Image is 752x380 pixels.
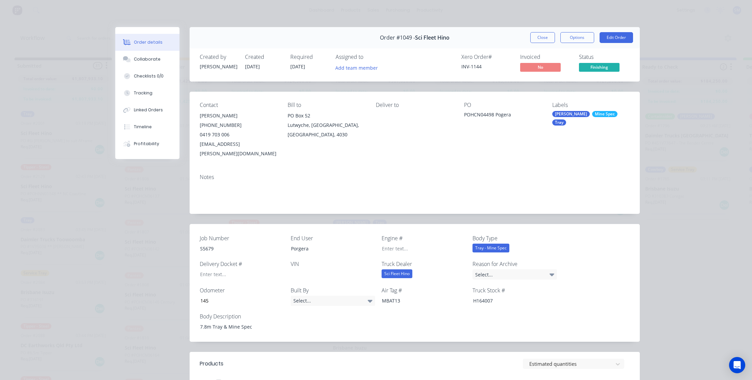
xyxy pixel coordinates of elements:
button: Order details [115,34,179,51]
div: [PERSON_NAME] [200,63,237,70]
button: Checklists 0/0 [115,68,179,85]
div: Select... [472,269,557,280]
div: Profitability [134,141,159,147]
button: Tracking [115,85,179,102]
label: Air Tag # [382,286,466,294]
div: Invoiced [520,54,571,60]
button: Linked Orders [115,102,179,118]
div: Timeline [134,124,152,130]
span: Sci Fleet Hino [415,35,450,41]
span: Order #1049 - [380,35,415,41]
label: Odometer [200,286,284,294]
span: No [520,63,561,71]
div: Porgera [286,244,370,253]
div: 0419 703 006 [200,130,277,139]
label: Body Description [200,312,284,320]
div: Bill to [288,102,365,108]
div: PO [464,102,541,108]
label: Reason for Archive [472,260,557,268]
div: Order details [134,39,163,45]
label: Job Number [200,234,284,242]
div: Linked Orders [134,107,163,113]
button: Finishing [579,63,620,73]
div: Open Intercom Messenger [729,357,745,373]
div: Lutwyche, [GEOGRAPHIC_DATA], [GEOGRAPHIC_DATA], 4030 [288,120,365,139]
label: End User [291,234,375,242]
label: Delivery Docket # [200,260,284,268]
div: [PHONE_NUMBER] [200,120,277,130]
div: Tray - Mine Spec [472,244,509,252]
div: Notes [200,174,630,180]
label: Truck Dealer [382,260,466,268]
div: Labels [552,102,630,108]
div: Created [245,54,282,60]
div: Deliver to [376,102,453,108]
span: Finishing [579,63,620,71]
span: [DATE] [290,63,305,70]
label: Engine # [382,234,466,242]
div: POHCN04498 Pogera [464,111,541,120]
div: Sci Fleet Hino [382,269,412,278]
label: Built By [291,286,375,294]
button: Edit Order [600,32,633,43]
div: INV-1144 [461,63,512,70]
div: Select... [291,296,375,306]
div: Tracking [134,90,152,96]
div: Assigned to [336,54,403,60]
div: [PERSON_NAME][PHONE_NUMBER]0419 703 006[EMAIL_ADDRESS][PERSON_NAME][DOMAIN_NAME] [200,111,277,158]
div: S5679 [195,244,279,253]
label: Truck Stock # [472,286,557,294]
button: Options [560,32,594,43]
div: 7.8m Tray & Mine Spec [195,322,279,332]
div: Status [579,54,630,60]
div: Mine Spec [592,111,617,117]
div: [EMAIL_ADDRESS][PERSON_NAME][DOMAIN_NAME] [200,139,277,158]
span: [DATE] [245,63,260,70]
div: Products [200,360,223,368]
div: Contact [200,102,277,108]
button: Timeline [115,118,179,135]
button: Close [530,32,555,43]
div: Required [290,54,328,60]
div: H164007 [468,296,552,306]
div: Tray [552,119,566,126]
label: Body Type [472,234,557,242]
div: PO Box 52Lutwyche, [GEOGRAPHIC_DATA], [GEOGRAPHIC_DATA], 4030 [288,111,365,139]
div: Checklists 0/0 [134,73,164,79]
button: Add team member [336,63,382,72]
div: Collaborate [134,56,161,62]
div: Xero Order # [461,54,512,60]
button: Collaborate [115,51,179,68]
div: MBAT13 [377,296,461,306]
div: [PERSON_NAME] [200,111,277,120]
div: PO Box 52 [288,111,365,120]
button: Add team member [332,63,381,72]
input: Enter number... [195,296,284,306]
button: Profitability [115,135,179,152]
div: [PERSON_NAME] [552,111,590,117]
div: Created by [200,54,237,60]
label: VIN [291,260,375,268]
